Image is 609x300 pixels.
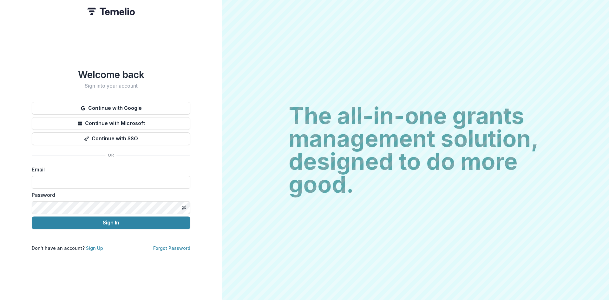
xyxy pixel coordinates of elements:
p: Don't have an account? [32,245,103,251]
label: Email [32,166,187,173]
button: Continue with Google [32,102,190,115]
label: Password [32,191,187,199]
button: Continue with Microsoft [32,117,190,130]
button: Sign In [32,217,190,229]
button: Continue with SSO [32,132,190,145]
a: Forgot Password [153,245,190,251]
img: Temelio [87,8,135,15]
button: Toggle password visibility [179,203,189,213]
h2: Sign into your account [32,83,190,89]
h1: Welcome back [32,69,190,80]
a: Sign Up [86,245,103,251]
